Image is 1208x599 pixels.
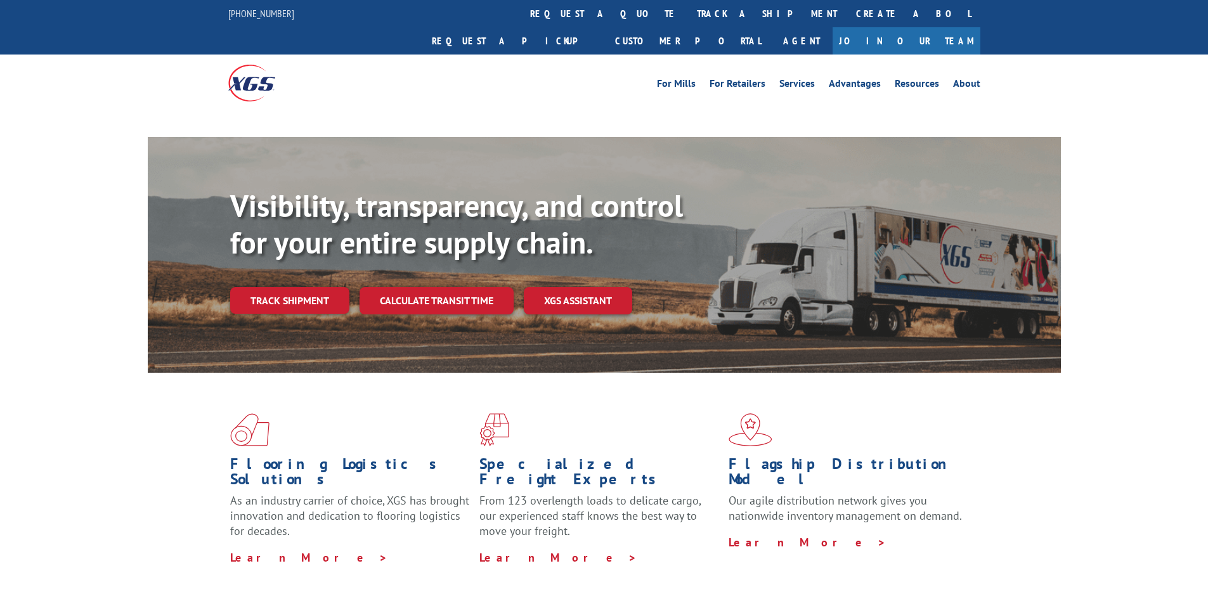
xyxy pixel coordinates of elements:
a: Calculate transit time [360,287,514,314]
a: Track shipment [230,287,349,314]
img: xgs-icon-total-supply-chain-intelligence-red [230,413,270,446]
img: xgs-icon-focused-on-flooring-red [479,413,509,446]
a: Resources [895,79,939,93]
a: Customer Portal [606,27,770,55]
h1: Specialized Freight Experts [479,456,719,493]
a: Request a pickup [422,27,606,55]
a: For Retailers [710,79,765,93]
p: From 123 overlength loads to delicate cargo, our experienced staff knows the best way to move you... [479,493,719,550]
img: xgs-icon-flagship-distribution-model-red [729,413,772,446]
a: Learn More > [230,550,388,565]
a: Learn More > [479,550,637,565]
a: XGS ASSISTANT [524,287,632,314]
a: Agent [770,27,833,55]
a: For Mills [657,79,696,93]
b: Visibility, transparency, and control for your entire supply chain. [230,186,683,262]
a: Services [779,79,815,93]
h1: Flooring Logistics Solutions [230,456,470,493]
a: About [953,79,980,93]
span: As an industry carrier of choice, XGS has brought innovation and dedication to flooring logistics... [230,493,469,538]
span: Our agile distribution network gives you nationwide inventory management on demand. [729,493,962,523]
a: Learn More > [729,535,887,550]
a: Join Our Team [833,27,980,55]
a: Advantages [829,79,881,93]
a: [PHONE_NUMBER] [228,7,294,20]
h1: Flagship Distribution Model [729,456,968,493]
